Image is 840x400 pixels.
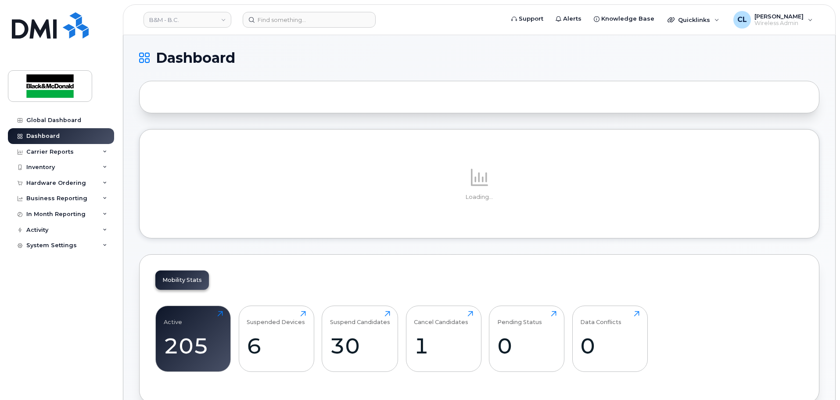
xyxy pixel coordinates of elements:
[247,333,306,359] div: 6
[164,311,223,367] a: Active205
[580,311,621,325] div: Data Conflicts
[497,311,556,367] a: Pending Status0
[330,311,390,325] div: Suspend Candidates
[155,193,803,201] p: Loading...
[330,333,390,359] div: 30
[247,311,306,367] a: Suspended Devices6
[580,311,639,367] a: Data Conflicts0
[414,311,473,367] a: Cancel Candidates1
[414,311,468,325] div: Cancel Candidates
[497,311,542,325] div: Pending Status
[414,333,473,359] div: 1
[156,51,235,65] span: Dashboard
[497,333,556,359] div: 0
[580,333,639,359] div: 0
[164,311,182,325] div: Active
[330,311,390,367] a: Suspend Candidates30
[247,311,305,325] div: Suspended Devices
[164,333,223,359] div: 205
